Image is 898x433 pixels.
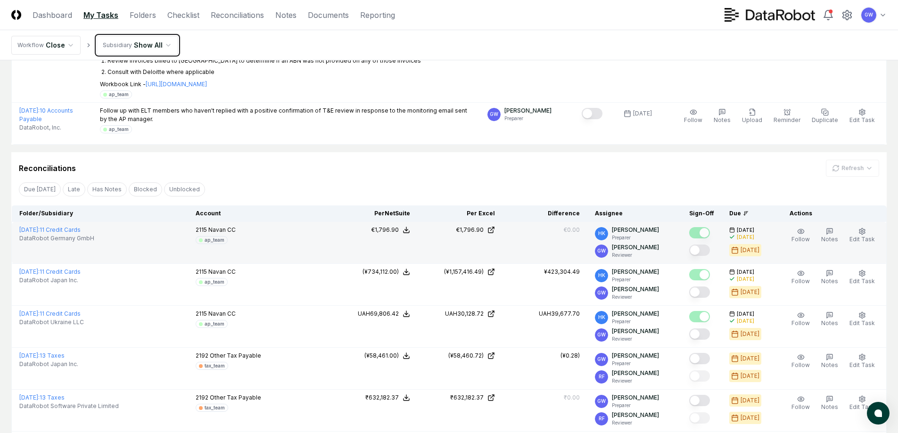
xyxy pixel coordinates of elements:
span: 2192 [196,352,208,359]
span: 2192 [196,394,208,401]
button: Mark complete [689,311,710,322]
div: tax_team [205,362,225,369]
button: Mark complete [689,269,710,280]
a: Folders [130,9,156,21]
div: [DATE] [741,414,759,422]
button: Unblocked [164,182,205,196]
button: Mark complete [689,412,710,424]
span: Edit Task [849,361,875,368]
a: ₹632,182.37 [425,393,495,402]
div: ap_team [109,91,129,98]
span: DataRobot Germany GmbH [19,234,94,243]
a: UAH30,128.72 [425,310,495,318]
button: Mark complete [689,370,710,382]
span: 2115 [196,268,207,275]
span: GW [597,331,606,338]
a: Reporting [360,9,395,21]
div: €0.00 [564,226,580,234]
p: Follow up with ELT members who haven't replied with a positive confirmation of T&E review in resp... [100,106,472,123]
div: (¥734,112.00) [362,268,399,276]
span: DataRobot Ukraine LLC [19,318,84,327]
button: Has Notes [87,182,127,196]
th: Folder/Subsidiary [12,205,188,222]
button: Edit Task [848,351,877,371]
div: tax_team [205,404,225,411]
p: [PERSON_NAME] [612,411,659,419]
span: HK [598,314,605,321]
span: [DATE] : [19,310,40,317]
p: Preparer [612,318,659,325]
button: Edit Task [848,106,877,126]
span: GW [490,111,498,118]
span: HK [598,230,605,237]
span: Edit Task [849,403,875,410]
p: Reviewer [612,335,659,343]
span: GW [597,356,606,363]
button: Notes [819,393,840,413]
div: [DATE] [741,330,759,338]
span: [DATE] : [19,268,40,275]
div: ap_team [205,278,224,286]
a: (¥1,157,416.49) [425,268,495,276]
div: ap_team [109,126,129,133]
button: Follow [790,310,812,329]
span: GW [597,247,606,254]
span: Reminder [774,116,800,123]
button: (¥734,112.00) [362,268,410,276]
button: Mark complete [689,328,710,340]
p: Workbook Link - [100,80,421,89]
span: [DATE] : [19,394,40,401]
button: Upload [740,106,764,126]
p: Preparer [612,402,659,409]
div: UAH69,806.42 [358,310,399,318]
button: Blocked [129,182,162,196]
span: 2115 [196,226,207,233]
button: Notes [712,106,733,126]
span: Notes [821,278,838,285]
p: [PERSON_NAME] [504,106,552,115]
a: [DATE]:11 Credit Cards [19,310,81,317]
button: Notes [819,226,840,245]
span: [DATE] : [19,226,40,233]
p: [PERSON_NAME] [612,327,659,335]
a: Notes [275,9,297,21]
span: Follow [791,278,810,285]
button: Follow [790,393,812,413]
div: [DATE] [741,372,759,380]
p: Reviewer [612,377,659,384]
span: Follow [684,116,702,123]
button: Edit Task [848,310,877,329]
button: Late [63,182,85,196]
p: [PERSON_NAME] [612,310,659,318]
button: Follow [790,351,812,371]
button: Mark complete [689,395,710,406]
span: Notes [821,236,838,243]
button: ₹632,182.37 [365,393,410,402]
span: DataRobot, Inc. [19,123,61,132]
a: My Tasks [83,9,118,21]
button: Mark complete [689,353,710,364]
div: ₹632,182.37 [365,393,399,402]
p: Consult with Deloitte where applicable [107,68,214,75]
div: UAH30,128.72 [445,310,484,318]
span: RF [599,373,605,380]
div: Workflow [17,41,44,49]
button: Mark complete [689,286,710,298]
a: [URL][DOMAIN_NAME] [146,80,207,89]
span: Notes [821,319,838,327]
span: GW [597,289,606,296]
button: Follow [682,106,704,126]
p: Preparer [612,360,659,367]
a: €1,796.90 [425,226,495,234]
div: €1,796.90 [371,226,399,234]
span: Edit Task [849,236,875,243]
span: [DATE] [737,227,754,234]
p: [PERSON_NAME] [612,285,659,294]
p: [PERSON_NAME] [612,369,659,377]
button: Mark complete [582,108,602,119]
div: Reconciliations [19,163,76,174]
p: [PERSON_NAME] [612,351,659,360]
span: RF [599,415,605,422]
button: Duplicate [810,106,840,126]
button: Mark complete [689,245,710,256]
